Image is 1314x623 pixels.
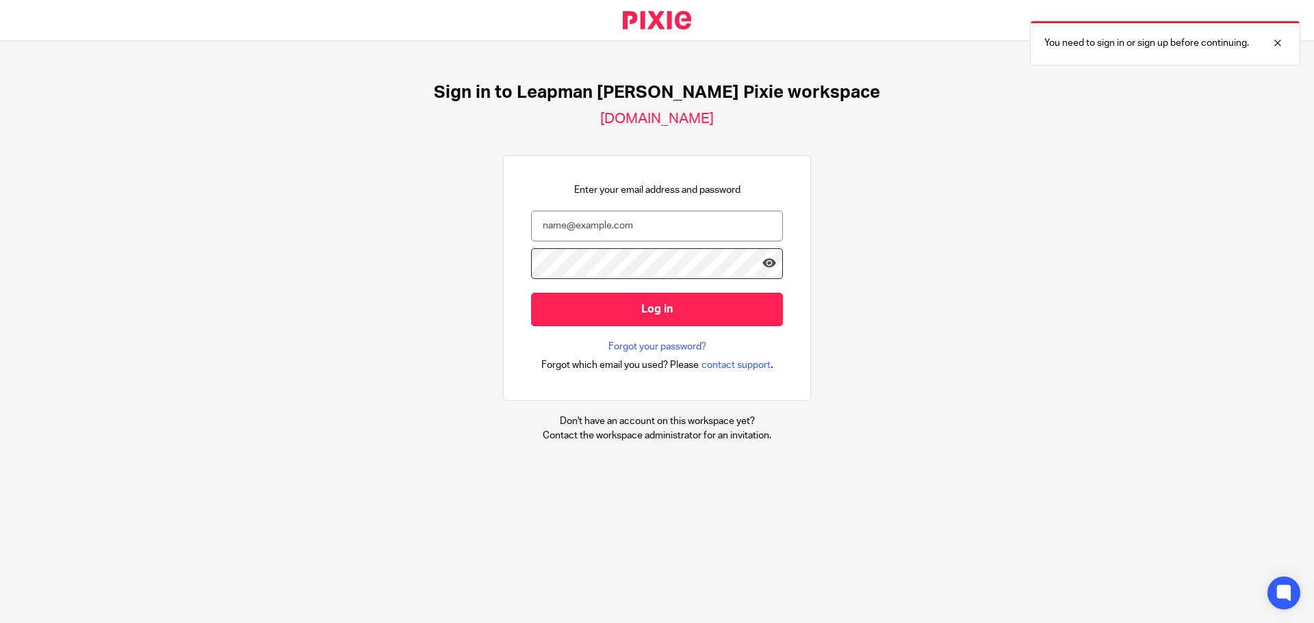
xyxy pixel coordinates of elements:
h2: [DOMAIN_NAME] [600,110,714,128]
p: You need to sign in or sign up before continuing. [1044,36,1249,50]
p: Enter your email address and password [574,183,740,197]
p: Don't have an account on this workspace yet? [543,414,771,428]
a: Forgot your password? [608,340,706,354]
span: Forgot which email you used? Please [541,358,699,372]
span: contact support [701,358,771,372]
p: Contact the workspace administrator for an invitation. [543,429,771,442]
h1: Sign in to Leapman [PERSON_NAME] Pixie workspace [434,82,880,103]
div: . [541,357,773,373]
input: name@example.com [531,211,783,241]
input: Log in [531,293,783,326]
